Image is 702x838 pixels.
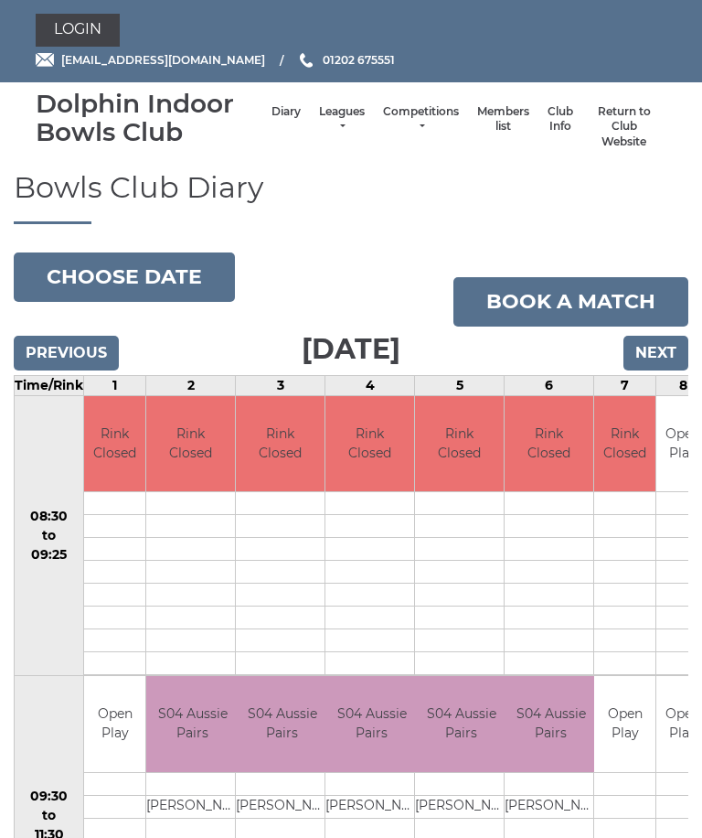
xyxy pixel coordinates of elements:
[271,104,301,120] a: Diary
[505,375,594,395] td: 6
[61,53,265,67] span: [EMAIL_ADDRESS][DOMAIN_NAME]
[146,676,239,772] td: S04 Aussie Pairs
[146,396,235,492] td: Rink Closed
[415,795,507,818] td: [PERSON_NAME]
[236,375,325,395] td: 3
[84,396,145,492] td: Rink Closed
[325,375,415,395] td: 4
[505,795,597,818] td: [PERSON_NAME]
[323,53,395,67] span: 01202 675551
[594,375,656,395] td: 7
[453,277,688,327] a: Book a match
[15,395,84,676] td: 08:30 to 09:25
[14,252,235,302] button: Choose date
[594,396,655,492] td: Rink Closed
[325,396,414,492] td: Rink Closed
[236,676,328,772] td: S04 Aussie Pairs
[84,375,146,395] td: 1
[591,104,657,150] a: Return to Club Website
[36,51,265,69] a: Email [EMAIL_ADDRESS][DOMAIN_NAME]
[415,375,505,395] td: 5
[15,375,84,395] td: Time/Rink
[36,53,54,67] img: Email
[505,396,593,492] td: Rink Closed
[146,375,236,395] td: 2
[236,795,328,818] td: [PERSON_NAME]
[319,104,365,134] a: Leagues
[415,396,504,492] td: Rink Closed
[623,336,688,371] input: Next
[325,795,418,818] td: [PERSON_NAME]
[505,676,597,772] td: S04 Aussie Pairs
[14,171,688,224] h1: Bowls Club Diary
[415,676,507,772] td: S04 Aussie Pairs
[36,90,262,146] div: Dolphin Indoor Bowls Club
[383,104,459,134] a: Competitions
[325,676,418,772] td: S04 Aussie Pairs
[300,53,313,68] img: Phone us
[594,676,655,772] td: Open Play
[14,336,119,371] input: Previous
[146,795,239,818] td: [PERSON_NAME]
[297,51,395,69] a: Phone us 01202 675551
[548,104,573,134] a: Club Info
[236,396,324,492] td: Rink Closed
[84,676,145,772] td: Open Play
[36,14,120,47] a: Login
[477,104,529,134] a: Members list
